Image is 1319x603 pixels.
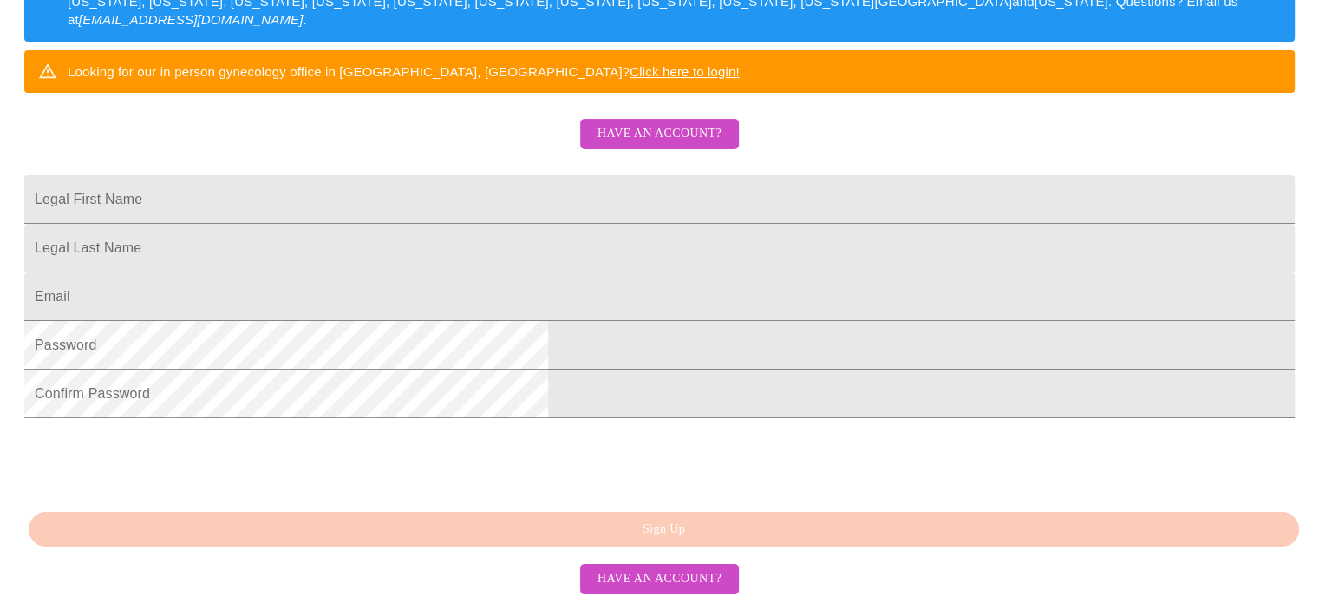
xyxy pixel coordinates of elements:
a: Click here to login! [630,64,740,79]
em: [EMAIL_ADDRESS][DOMAIN_NAME] [79,12,304,27]
a: Have an account? [576,570,743,585]
span: Have an account? [597,568,722,590]
button: Have an account? [580,119,739,149]
button: Have an account? [580,564,739,594]
div: Looking for our in person gynecology office in [GEOGRAPHIC_DATA], [GEOGRAPHIC_DATA]? [68,56,740,88]
a: Have an account? [576,138,743,153]
iframe: reCAPTCHA [24,427,288,495]
span: Have an account? [597,123,722,145]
